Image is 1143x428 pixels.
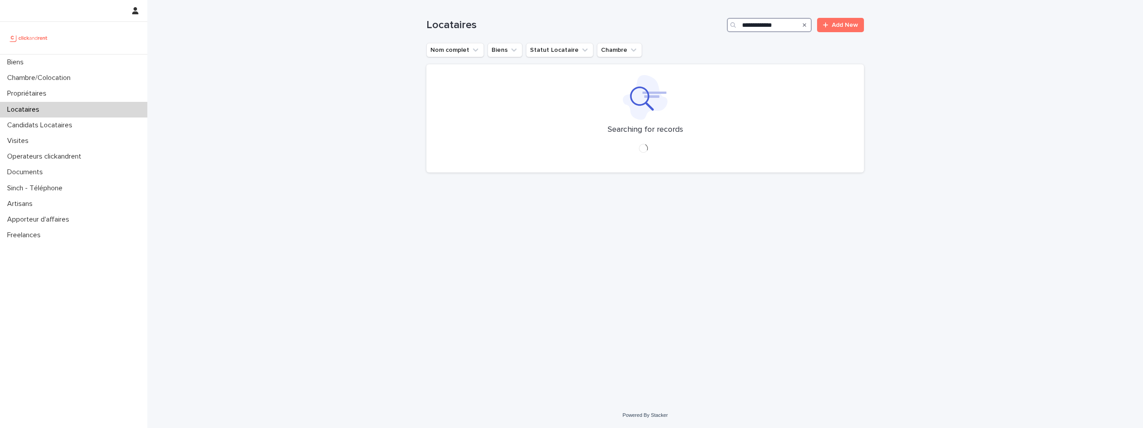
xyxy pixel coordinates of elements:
[4,105,46,114] p: Locataires
[4,168,50,176] p: Documents
[4,137,36,145] p: Visites
[4,231,48,239] p: Freelances
[426,19,723,32] h1: Locataires
[4,74,78,82] p: Chambre/Colocation
[488,43,522,57] button: Biens
[526,43,593,57] button: Statut Locataire
[7,29,50,47] img: UCB0brd3T0yccxBKYDjQ
[426,43,484,57] button: Nom complet
[4,58,31,67] p: Biens
[4,215,76,224] p: Apporteur d'affaires
[4,121,79,130] p: Candidats Locataires
[727,18,812,32] input: Search
[817,18,864,32] a: Add New
[4,184,70,193] p: Sinch - Téléphone
[622,412,667,418] a: Powered By Stacker
[4,152,88,161] p: Operateurs clickandrent
[4,200,40,208] p: Artisans
[832,22,858,28] span: Add New
[608,125,683,135] p: Searching for records
[4,89,54,98] p: Propriétaires
[597,43,642,57] button: Chambre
